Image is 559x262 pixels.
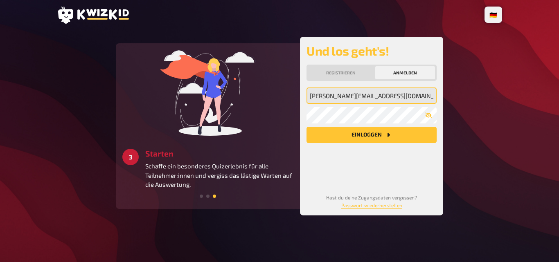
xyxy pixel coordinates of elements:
img: start [147,50,269,136]
p: Schaffe ein besonderes Quizerlebnis für alle Teilnehmer:innen und vergiss das lästige Warten auf ... [145,161,293,189]
li: 🇩🇪 [486,8,500,21]
input: Meine Emailadresse [307,87,437,104]
div: 3 [122,149,139,165]
button: Anmelden [375,66,435,79]
a: Passwort wiederherstellen [341,202,402,208]
h3: Starten [145,149,293,158]
small: Hast du deine Zugangsdaten vergessen? [326,195,417,208]
button: Einloggen [307,127,437,143]
button: Registrieren [308,66,374,79]
h2: Und los geht's! [307,43,437,58]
